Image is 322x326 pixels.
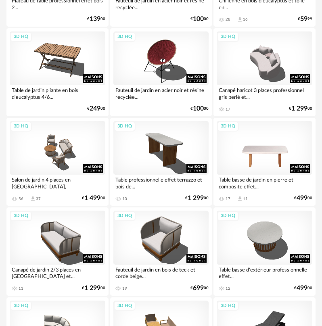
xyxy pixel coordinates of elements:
[213,28,316,116] a: 3D HQ Canapé haricot 3 places professionnel gris perlé et... 17 €1 29900
[114,32,136,42] div: 3D HQ
[297,196,307,201] span: 499
[188,196,204,201] span: 1 299
[113,85,209,101] div: Fauteuil de jardin en acier noir et résine recyclée...
[190,17,209,22] div: € 00
[185,196,209,201] div: € 00
[294,196,312,201] div: € 00
[217,121,239,132] div: 3D HQ
[122,196,127,201] div: 10
[237,196,243,202] span: Download icon
[294,286,312,291] div: € 00
[110,28,212,116] a: 3D HQ Fauteuil de jardin en acier noir et résine recyclée... €10000
[114,121,136,132] div: 3D HQ
[114,211,136,221] div: 3D HQ
[289,106,312,111] div: € 00
[90,106,100,111] span: 249
[36,196,41,201] div: 37
[10,211,32,221] div: 3D HQ
[82,196,105,201] div: € 00
[90,17,100,22] span: 139
[217,85,312,101] div: Canapé haricot 3 places professionnel gris perlé et...
[243,196,248,201] div: 11
[226,196,230,201] div: 17
[297,286,307,291] span: 499
[113,265,209,281] div: Fauteuil de jardin en bois de teck et corde beige...
[243,17,248,22] div: 16
[226,286,230,291] div: 12
[193,17,204,22] span: 100
[30,196,36,202] span: Download icon
[193,286,204,291] span: 699
[190,106,209,111] div: € 00
[82,286,105,291] div: € 00
[10,265,105,281] div: Canapé de jardin 2/3 places en [GEOGRAPHIC_DATA] et...
[6,207,109,295] a: 3D HQ Canapé de jardin 2/3 places en [GEOGRAPHIC_DATA] et... 11 €1 29900
[10,85,105,101] div: Table de jardin pliante en bois d'eucalyptus 4/6...
[110,207,212,295] a: 3D HQ Fauteuil de jardin en bois de teck et corde beige... 19 €69900
[226,107,230,112] div: 17
[217,211,239,221] div: 3D HQ
[300,17,307,22] span: 59
[84,286,100,291] span: 1 299
[217,175,312,191] div: Table basse de jardin en pierre et composite effet...
[190,286,209,291] div: € 00
[226,17,230,22] div: 28
[298,17,312,22] div: € 99
[10,121,32,132] div: 3D HQ
[193,106,204,111] span: 100
[87,106,105,111] div: € 00
[113,175,209,191] div: Table professionnelle effet terrazzo et bois de...
[122,286,127,291] div: 19
[213,207,316,295] a: 3D HQ Table basse d'extérieur professionnelle effet... 12 €49900
[10,175,105,191] div: Salon de jardin 4 places en [GEOGRAPHIC_DATA], [GEOGRAPHIC_DATA]...
[87,17,105,22] div: € 00
[217,32,239,42] div: 3D HQ
[6,118,109,206] a: 3D HQ Salon de jardin 4 places en [GEOGRAPHIC_DATA], [GEOGRAPHIC_DATA]... 56 Download icon 37 €1 ...
[19,196,23,201] div: 56
[84,196,100,201] span: 1 499
[6,28,109,116] a: 3D HQ Table de jardin pliante en bois d'eucalyptus 4/6... €24900
[217,301,239,311] div: 3D HQ
[19,286,23,291] div: 11
[114,301,136,311] div: 3D HQ
[237,17,243,23] span: Download icon
[10,32,32,42] div: 3D HQ
[110,118,212,206] a: 3D HQ Table professionnelle effet terrazzo et bois de... 10 €1 29900
[213,118,316,206] a: 3D HQ Table basse de jardin en pierre et composite effet... 17 Download icon 11 €49900
[291,106,307,111] span: 1 299
[10,301,32,311] div: 3D HQ
[217,265,312,281] div: Table basse d'extérieur professionnelle effet...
